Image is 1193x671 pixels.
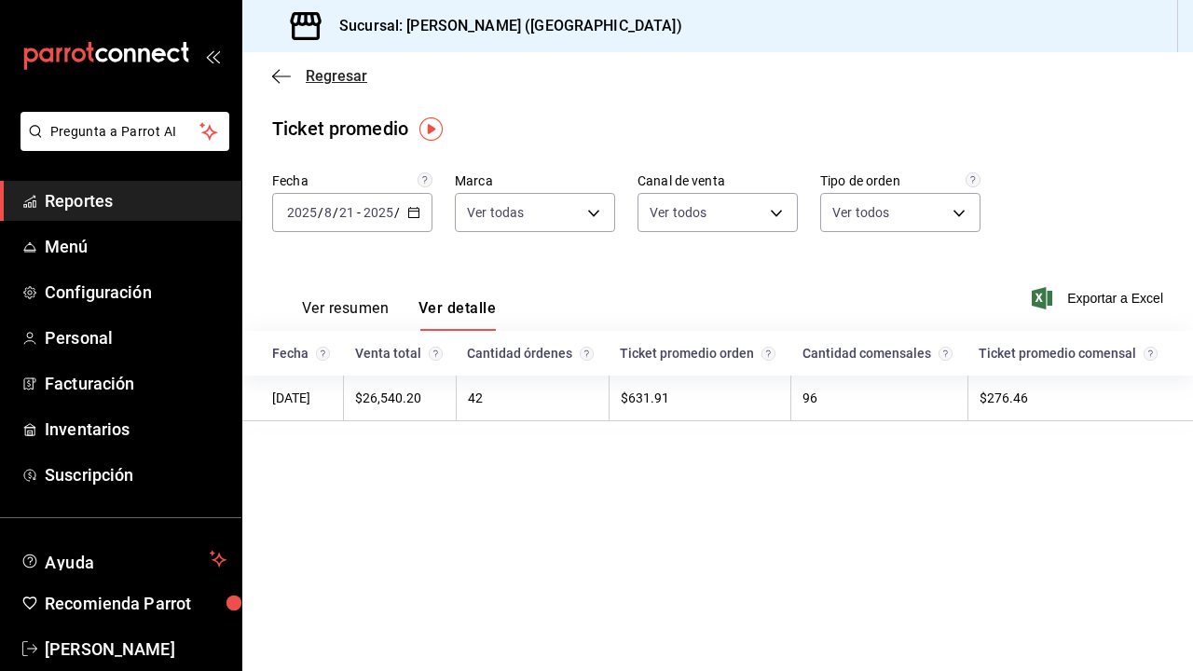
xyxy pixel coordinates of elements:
td: $631.91 [609,376,791,421]
svg: Información delimitada a máximo 62 días. [418,172,432,187]
label: Tipo de orden [820,174,980,187]
input: -- [323,205,333,220]
svg: Todas las órdenes contabilizan 1 comensal a excepción de órdenes de mesa con comensales obligator... [966,172,980,187]
input: ---- [286,205,318,220]
span: Configuración [45,280,226,305]
a: Pregunta a Parrot AI [13,135,229,155]
label: Fecha [272,174,432,187]
input: ---- [363,205,394,220]
label: Canal de venta [638,174,798,187]
button: Ver resumen [302,299,389,331]
span: Regresar [306,67,367,85]
button: Ver detalle [418,299,496,331]
div: Cantidad comensales [802,346,956,361]
img: Tooltip marker [419,117,443,141]
div: Ticket promedio orden [620,346,780,361]
span: Ver todas [467,203,524,222]
span: / [318,205,323,220]
button: Pregunta a Parrot AI [21,112,229,151]
svg: Comensales atendidos en el día. [939,347,953,361]
svg: Venta total / Cantidad de órdenes. [761,347,775,361]
span: / [333,205,338,220]
span: [PERSON_NAME] [45,637,226,662]
span: Personal [45,325,226,350]
div: Ticket promedio comensal [979,346,1163,361]
input: -- [338,205,355,220]
button: open_drawer_menu [205,48,220,63]
span: Pregunta a Parrot AI [50,122,200,142]
span: Ver todos [832,203,889,222]
div: Fecha [272,346,333,361]
button: Exportar a Excel [1035,287,1163,309]
td: 42 [456,376,609,421]
svg: Venta total / Cantidad de comensales. [1144,347,1158,361]
button: Regresar [272,67,367,85]
div: Venta total [355,346,446,361]
td: 96 [791,376,967,421]
span: - [357,205,361,220]
td: [DATE] [242,376,344,421]
svg: Cantidad de órdenes en el día. [580,347,594,361]
span: Recomienda Parrot [45,591,226,616]
span: Facturación [45,371,226,396]
div: Ticket promedio [272,115,408,143]
span: Ayuda [45,548,202,570]
span: / [394,205,400,220]
div: navigation tabs [302,299,496,331]
svg: Suma del total de las órdenes del día considerando: Cargos por servicio, Descuentos de artículos,... [429,347,443,361]
div: Cantidad órdenes [467,346,597,361]
span: Menú [45,234,226,259]
td: $26,540.20 [344,376,457,421]
td: $276.46 [967,376,1193,421]
label: Marca [455,174,615,187]
span: Ver todos [650,203,706,222]
span: Reportes [45,188,226,213]
svg: Solamente se muestran las fechas con venta. [316,347,330,361]
span: Suscripción [45,462,226,487]
h3: Sucursal: [PERSON_NAME] ([GEOGRAPHIC_DATA]) [324,15,682,37]
span: Inventarios [45,417,226,442]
